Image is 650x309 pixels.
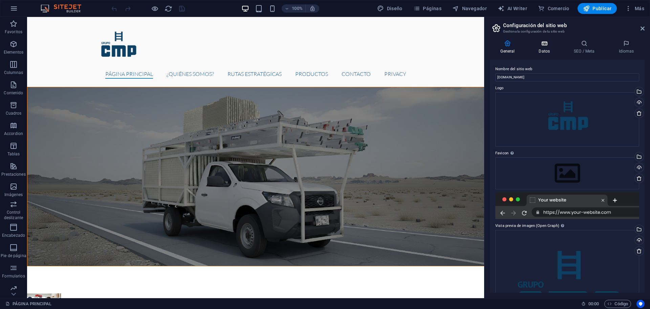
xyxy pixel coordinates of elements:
[498,5,527,12] span: AI Writer
[490,40,528,54] h4: General
[495,222,639,230] label: Vista previa de imagen (Open Graph)
[503,22,645,28] h2: Configuración del sitio web
[495,65,639,73] label: Nombre del sitio web
[495,149,639,157] label: Favicon
[4,192,23,197] p: Imágenes
[151,4,159,13] button: Haz clic para salir del modo de previsualización y seguir editando
[282,4,306,13] button: 100%
[608,40,645,54] h4: Idiomas
[4,90,23,96] p: Contenido
[588,300,599,308] span: 00 00
[164,4,172,13] button: reload
[165,5,172,13] i: Volver a cargar página
[625,5,644,12] span: Más
[292,4,303,13] h6: 100%
[309,5,316,12] i: Al redimensionar, ajustar el nivel de zoom automáticamente para ajustarse al dispositivo elegido.
[503,28,631,35] h3: Gestiona la configuración de tu sitio web
[374,3,405,14] button: Diseño
[581,300,599,308] h6: Tiempo de la sesión
[411,3,444,14] button: Páginas
[4,131,23,136] p: Accordion
[535,3,572,14] button: Comercio
[604,300,631,308] button: Código
[622,3,647,14] button: Más
[538,5,569,12] span: Comercio
[5,300,52,308] a: Haz clic para cancelar la selección y doble clic para abrir páginas
[1,172,25,177] p: Prestaciones
[413,5,441,12] span: Páginas
[6,111,22,116] p: Cuadros
[2,233,25,238] p: Encabezado
[578,3,617,14] button: Publicar
[4,50,23,55] p: Elementos
[563,40,608,54] h4: SEO / Meta
[39,4,90,13] img: Editor Logo
[7,151,20,157] p: Tablas
[374,3,405,14] div: Diseño (Ctrl+Alt+Y)
[495,157,639,189] div: Selecciona archivos del administrador de archivos, de la galería de fotos o carga archivo(s)
[583,5,612,12] span: Publicar
[1,253,26,258] p: Pie de página
[495,73,639,81] input: Nombre...
[495,3,530,14] button: AI Writer
[593,301,594,306] span: :
[528,40,563,54] h4: Datos
[377,5,403,12] span: Diseño
[5,29,22,35] p: Favoritos
[452,5,487,12] span: Navegador
[450,3,490,14] button: Navegador
[495,84,639,92] label: Logo
[636,300,645,308] button: Usercentrics
[607,300,628,308] span: Código
[4,70,23,75] p: Columnas
[2,273,25,279] p: Formularios
[495,92,639,147] div: CopiadeCampaasfacebookygoogleads58-oAsgaqjIwAbd9HxxBJwYIA.png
